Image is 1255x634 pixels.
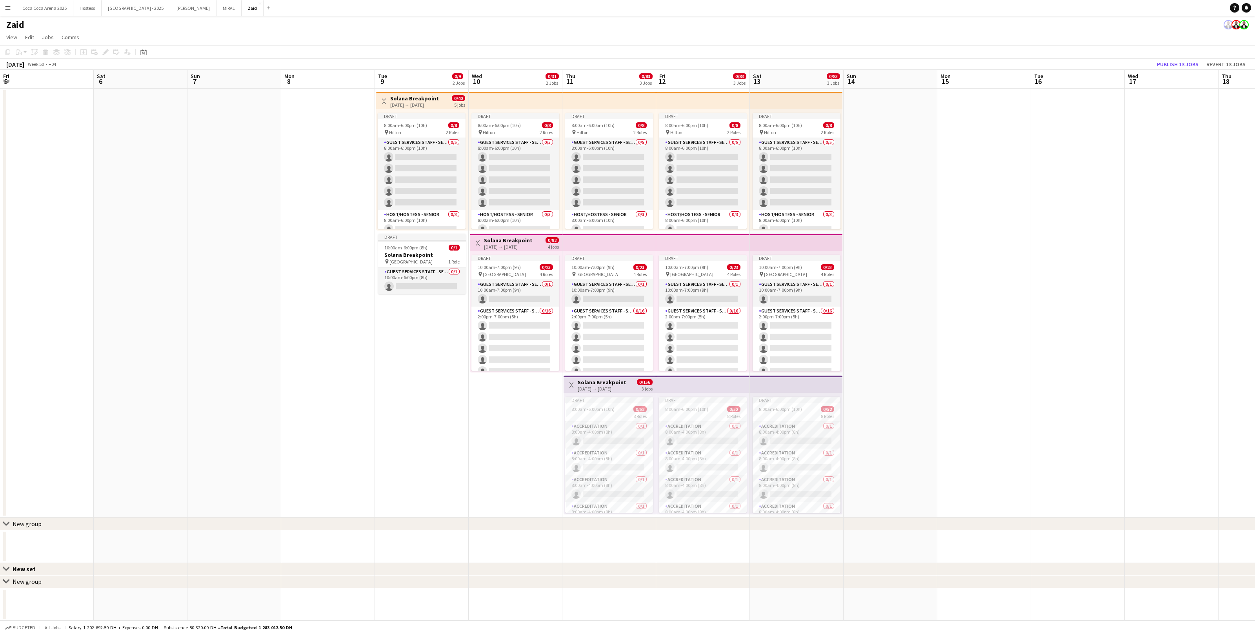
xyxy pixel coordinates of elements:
[452,73,463,79] span: 0/9
[483,129,495,135] span: Hilton
[25,34,34,41] span: Edit
[665,406,708,412] span: 8:00am-6:00pm (10h)
[659,210,747,260] app-card-role: Host/Hostess - Senior0/38:00am-6:00pm (10h)
[471,113,559,229] app-job-card: Draft8:00am-6:00pm (10h)0/8 Hilton2 RolesGuest Services Staff - Senior0/58:00am-6:00pm (10h) Host...
[1231,20,1241,29] app-user-avatar: Zaid Rahmoun
[96,77,105,86] span: 6
[752,77,762,86] span: 13
[284,73,295,80] span: Mon
[753,255,840,371] div: Draft10:00am-7:00pm (9h)0/23 [GEOGRAPHIC_DATA]4 RolesGuest Services Staff - Senior0/110:00am-7:00...
[378,267,466,294] app-card-role: Guest Services Staff - Senior0/110:00am-6:00pm (8h)
[565,307,653,504] app-card-role: Guest Services Staff - Senior0/162:00pm-7:00pm (5h)
[565,255,653,371] app-job-card: Draft10:00am-7:00pm (9h)0/23 [GEOGRAPHIC_DATA]4 RolesGuest Services Staff - Senior0/110:00am-7:00...
[384,122,427,128] span: 8:00am-6:00pm (10h)
[170,0,216,16] button: [PERSON_NAME]
[565,422,653,449] app-card-role: Accreditation0/18:00am-4:00pm (8h)
[753,449,840,475] app-card-role: Accreditation0/18:00am-4:00pm (8h)
[471,77,482,86] span: 10
[659,113,747,229] app-job-card: Draft8:00am-6:00pm (10h)0/8 Hilton2 RolesGuest Services Staff - Senior0/58:00am-6:00pm (10h) Host...
[540,129,553,135] span: 2 Roles
[659,502,747,529] app-card-role: Accreditation0/18:00am-4:00pm (8h)
[58,32,82,42] a: Comms
[659,397,747,513] app-job-card: Draft8:00am-6:00pm (10h)0/528 RolesAccreditation0/18:00am-4:00pm (8h) Accreditation0/18:00am-4:00...
[753,422,840,449] app-card-role: Accreditation0/18:00am-4:00pm (8h)
[733,73,746,79] span: 0/83
[384,245,427,251] span: 10:00am-6:00pm (8h)
[1127,77,1138,86] span: 17
[3,73,9,80] span: Fri
[753,502,840,529] app-card-role: Accreditation0/18:00am-4:00pm (8h)
[484,244,533,250] div: [DATE] → [DATE]
[378,113,466,229] div: Draft8:00am-6:00pm (10h)0/8 Hilton2 RolesGuest Services Staff - Senior0/58:00am-6:00pm (10h) Host...
[658,77,666,86] span: 12
[565,280,653,307] app-card-role: Guest Services Staff - Senior0/110:00am-7:00pm (9h)
[821,129,834,135] span: 2 Roles
[753,113,840,229] div: Draft8:00am-6:00pm (10h)0/8 Hilton2 RolesGuest Services Staff - Senior0/58:00am-6:00pm (10h) Host...
[823,122,834,128] span: 0/8
[939,77,951,86] span: 15
[729,122,740,128] span: 0/8
[846,77,856,86] span: 14
[1224,20,1233,29] app-user-avatar: Zaid Rahmoun
[577,271,620,277] span: [GEOGRAPHIC_DATA]
[659,255,747,371] app-job-card: Draft10:00am-7:00pm (9h)0/23 [GEOGRAPHIC_DATA]4 RolesGuest Services Staff - Senior0/110:00am-7:00...
[727,264,740,270] span: 0/23
[378,138,466,210] app-card-role: Guest Services Staff - Senior0/58:00am-6:00pm (10h)
[821,264,834,270] span: 0/23
[1239,20,1249,29] app-user-avatar: Zaid Rahmoun
[97,73,105,80] span: Sat
[827,73,840,79] span: 0/83
[6,34,17,41] span: View
[565,113,653,229] div: Draft8:00am-6:00pm (10h)0/8 Hilton2 RolesGuest Services Staff - Senior0/58:00am-6:00pm (10h) Host...
[471,280,559,307] app-card-role: Guest Services Staff - Senior0/110:00am-7:00pm (9h)
[753,210,840,260] app-card-role: Host/Hostess - Senior0/38:00am-6:00pm (10h)
[565,475,653,502] app-card-role: Accreditation0/18:00am-4:00pm (8h)
[6,19,24,31] h1: Zaid
[446,129,459,135] span: 2 Roles
[670,129,682,135] span: Hilton
[727,406,740,412] span: 0/52
[659,422,747,449] app-card-role: Accreditation0/18:00am-4:00pm (8h)
[659,307,747,504] app-card-role: Guest Services Staff - Senior0/162:00pm-7:00pm (5h)
[1034,73,1043,80] span: Tue
[659,280,747,307] app-card-role: Guest Services Staff - Senior0/110:00am-7:00pm (9h)
[26,61,45,67] span: Week 50
[659,449,747,475] app-card-role: Accreditation0/18:00am-4:00pm (8h)
[642,385,653,392] div: 3 jobs
[565,138,653,210] app-card-role: Guest Services Staff - Senior0/58:00am-6:00pm (10h)
[753,475,840,502] app-card-role: Accreditation0/18:00am-4:00pm (8h)
[659,397,747,403] div: Draft
[471,138,559,210] app-card-role: Guest Services Staff - Senior0/58:00am-6:00pm (10h)
[565,397,653,513] div: Draft8:00am-6:00pm (10h)0/528 RolesAccreditation0/18:00am-4:00pm (8h) Accreditation0/18:00am-4:00...
[753,397,840,403] div: Draft
[3,32,20,42] a: View
[471,113,559,119] div: Draft
[670,271,713,277] span: [GEOGRAPHIC_DATA]
[577,129,589,135] span: Hilton
[448,259,460,265] span: 1 Role
[753,397,840,513] div: Draft8:00am-6:00pm (10h)0/528 RolesAccreditation0/18:00am-4:00pm (8h) Accreditation0/18:00am-4:00...
[753,307,840,504] app-card-role: Guest Services Staff - Senior0/162:00pm-7:00pm (5h)
[659,113,747,119] div: Draft
[639,73,653,79] span: 0/83
[578,386,626,392] div: [DATE] → [DATE]
[759,122,802,128] span: 8:00am-6:00pm (10h)
[69,625,292,630] div: Salary 1 202 692.50 DH + Expenses 0.00 DH + Subsistence 80 320.00 DH =
[546,80,558,86] div: 2 Jobs
[633,413,647,419] span: 8 Roles
[940,73,951,80] span: Mon
[753,73,762,80] span: Sat
[478,264,521,270] span: 10:00am-7:00pm (9h)
[821,271,834,277] span: 4 Roles
[39,32,57,42] a: Jobs
[847,73,856,80] span: Sun
[542,122,553,128] span: 0/8
[571,122,615,128] span: 8:00am-6:00pm (10h)
[727,271,740,277] span: 4 Roles
[43,625,62,630] span: All jobs
[22,32,37,42] a: Edit
[13,565,42,573] div: New set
